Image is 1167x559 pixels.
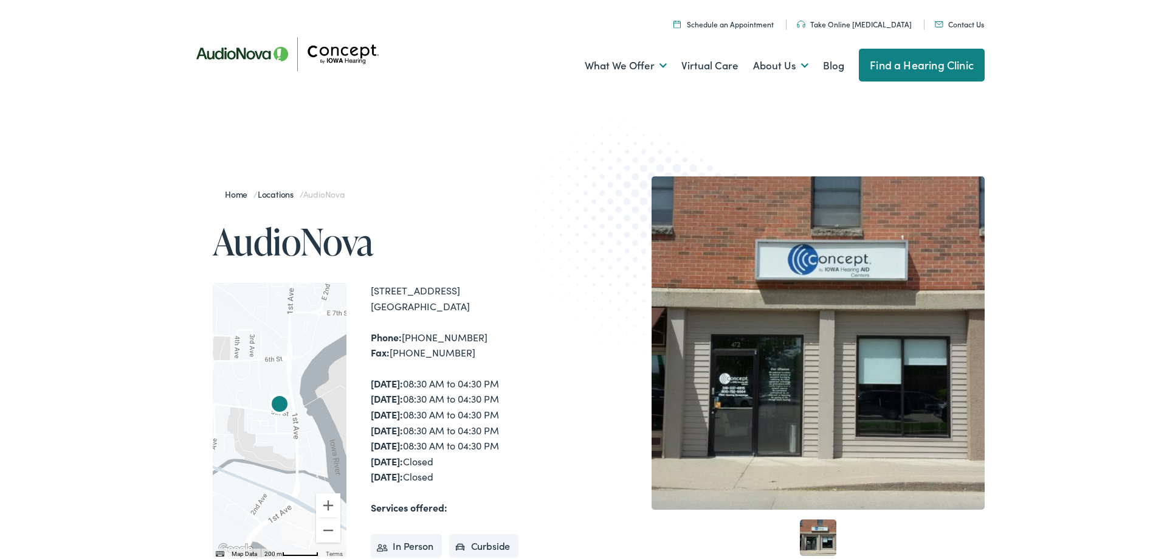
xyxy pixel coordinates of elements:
span: AudioNova [303,188,345,200]
div: [STREET_ADDRESS] [GEOGRAPHIC_DATA] [371,283,583,314]
h1: AudioNova [213,221,583,262]
strong: Phone: [371,330,402,344]
a: What We Offer [585,43,667,88]
button: Map Scale: 200 m per 56 pixels [261,549,322,557]
img: utility icon [935,21,943,27]
strong: Fax: [371,345,390,359]
strong: [DATE]: [371,439,403,452]
strong: [DATE]: [371,470,403,483]
a: Blog [823,43,844,88]
strong: Services offered: [371,501,447,514]
div: AudioNova [265,391,294,420]
a: Terms (opens in new tab) [326,550,343,557]
a: About Us [753,43,808,88]
li: Curbside [449,534,519,558]
li: In Person [371,534,442,558]
strong: [DATE]: [371,454,403,468]
a: 1 [800,519,836,556]
a: Locations [258,188,300,200]
strong: [DATE]: [371,377,403,390]
strong: [DATE]: [371,408,403,421]
strong: [DATE]: [371,392,403,405]
button: Keyboard shortcuts [216,550,224,558]
a: Find a Hearing Clinic [859,49,985,82]
a: Schedule an Appointment [673,19,774,29]
a: Virtual Care [681,43,738,88]
button: Zoom out [316,518,340,543]
div: 08:30 AM to 04:30 PM 08:30 AM to 04:30 PM 08:30 AM to 04:30 PM 08:30 AM to 04:30 PM 08:30 AM to 0... [371,376,583,485]
img: Google [216,541,256,557]
div: [PHONE_NUMBER] [PHONE_NUMBER] [371,330,583,361]
img: utility icon [797,21,805,28]
span: / / [225,188,345,200]
button: Map Data [232,550,257,558]
a: Home [225,188,253,200]
button: Zoom in [316,493,340,518]
a: Take Online [MEDICAL_DATA] [797,19,912,29]
span: 200 m [264,550,282,557]
a: Open this area in Google Maps (opens a new window) [216,541,256,557]
strong: [DATE]: [371,423,403,437]
img: A calendar icon to schedule an appointment at Concept by Iowa Hearing. [673,20,681,28]
a: Contact Us [935,19,984,29]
